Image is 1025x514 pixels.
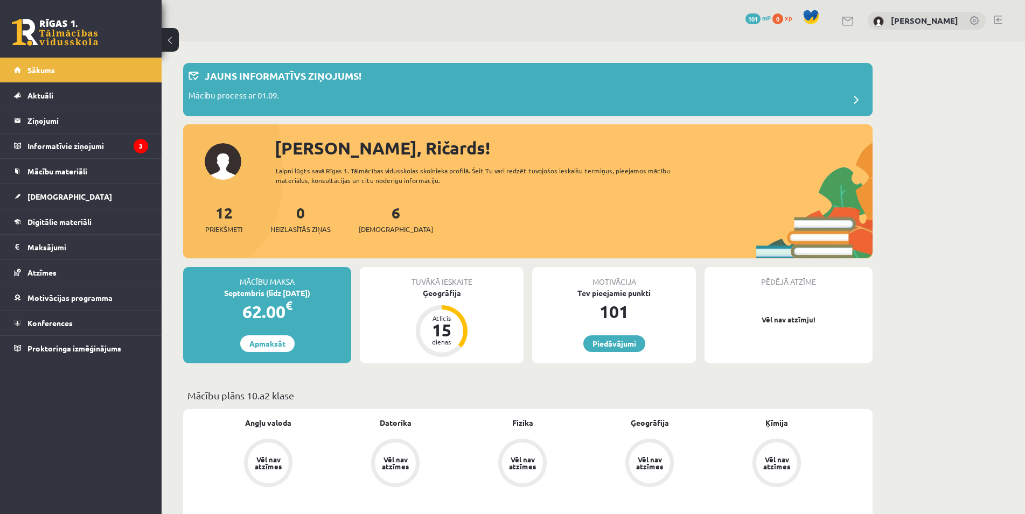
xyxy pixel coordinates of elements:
span: [DEMOGRAPHIC_DATA] [27,192,112,201]
a: Digitālie materiāli [14,209,148,234]
a: Angļu valoda [245,417,291,428]
span: 101 [745,13,761,24]
div: 62.00 [183,299,351,325]
div: Tuvākā ieskaite [360,267,524,287]
a: Atzīmes [14,260,148,285]
div: Vēl nav atzīmes [380,456,410,470]
a: Vēl nav atzīmes [332,439,459,489]
span: Proktoringa izmēģinājums [27,343,121,353]
p: Vēl nav atzīmju! [710,314,867,325]
a: Vēl nav atzīmes [713,439,840,489]
a: Aktuāli [14,83,148,108]
a: Ziņojumi [14,108,148,133]
p: Mācību process ar 01.09. [189,89,279,104]
div: Motivācija [532,267,696,287]
div: Vēl nav atzīmes [762,456,792,470]
a: Motivācijas programma [14,285,148,310]
a: Datorika [380,417,412,428]
div: Vēl nav atzīmes [634,456,665,470]
a: Jauns informatīvs ziņojums! Mācību process ar 01.09. [189,68,867,111]
a: [PERSON_NAME] [891,15,958,26]
img: Ričards Ločmelis [873,16,884,27]
span: Aktuāli [27,90,53,100]
a: Konferences [14,311,148,335]
div: Tev pieejamie punkti [532,287,696,299]
div: Vēl nav atzīmes [253,456,283,470]
a: Maksājumi [14,235,148,259]
span: mP [762,13,771,22]
span: Atzīmes [27,267,57,277]
span: Motivācijas programma [27,293,113,302]
div: Laipni lūgts savā Rīgas 1. Tālmācības vidusskolas skolnieka profilā. Šeit Tu vari redzēt tuvojošo... [276,166,689,185]
span: 0 [772,13,783,24]
a: 6[DEMOGRAPHIC_DATA] [359,203,433,235]
a: Vēl nav atzīmes [459,439,586,489]
span: Konferences [27,318,73,328]
div: Septembris (līdz [DATE]) [183,287,351,299]
a: Vēl nav atzīmes [205,439,332,489]
p: Jauns informatīvs ziņojums! [205,68,361,83]
a: Vēl nav atzīmes [586,439,713,489]
a: Informatīvie ziņojumi3 [14,133,148,158]
a: Rīgas 1. Tālmācības vidusskola [12,19,98,46]
a: Ģeogrāfija Atlicis 15 dienas [360,287,524,358]
span: Mācību materiāli [27,166,87,176]
div: Ģeogrāfija [360,287,524,299]
div: Atlicis [426,315,458,321]
div: 15 [426,321,458,339]
a: Piedāvājumi [583,335,645,352]
a: [DEMOGRAPHIC_DATA] [14,184,148,209]
a: Ķīmija [765,417,788,428]
a: 12Priekšmeti [205,203,242,235]
div: [PERSON_NAME], Ričards! [275,135,873,161]
a: Sākums [14,58,148,82]
a: Proktoringa izmēģinājums [14,336,148,361]
span: xp [785,13,792,22]
span: [DEMOGRAPHIC_DATA] [359,224,433,235]
a: Ģeogrāfija [631,417,669,428]
div: Pēdējā atzīme [705,267,873,287]
a: Apmaksāt [240,335,295,352]
legend: Ziņojumi [27,108,148,133]
a: 0Neizlasītās ziņas [270,203,331,235]
a: Mācību materiāli [14,159,148,184]
a: 101 mP [745,13,771,22]
div: Vēl nav atzīmes [507,456,538,470]
div: Mācību maksa [183,267,351,287]
p: Mācību plāns 10.a2 klase [187,388,868,403]
legend: Informatīvie ziņojumi [27,133,148,158]
span: € [285,298,292,313]
a: Fizika [512,417,533,428]
a: 0 xp [772,13,797,22]
i: 3 [134,139,148,153]
div: 101 [532,299,696,325]
legend: Maksājumi [27,235,148,259]
span: Digitālie materiāli [27,217,92,227]
div: dienas [426,339,458,345]
span: Sākums [27,65,55,75]
span: Priekšmeti [205,224,242,235]
span: Neizlasītās ziņas [270,224,331,235]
